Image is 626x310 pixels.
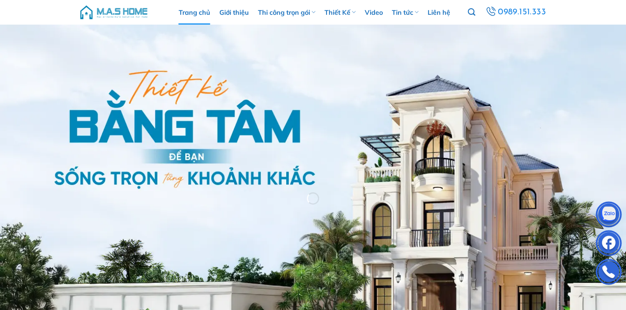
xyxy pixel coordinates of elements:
img: Phone [596,261,621,285]
img: Facebook [596,232,621,257]
img: Zalo [596,203,621,228]
span: 0989.151.333 [498,5,546,19]
a: 0989.151.333 [484,5,548,20]
a: Tìm kiếm [468,4,475,21]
